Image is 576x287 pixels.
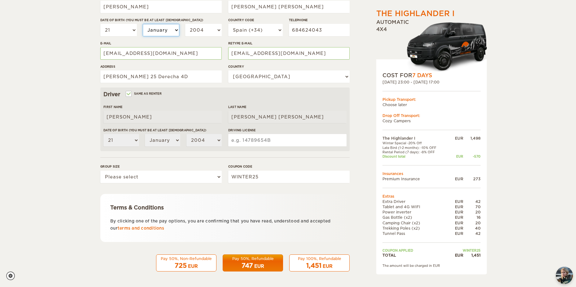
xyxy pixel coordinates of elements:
[449,204,463,209] div: EUR
[382,171,481,176] td: Insurances
[110,217,340,232] p: By clicking one of the pay options, you are confirming that you have read, understood and accepte...
[289,24,350,36] input: e.g. 1 234 567 890
[376,19,487,72] div: Automatic 4x4
[382,118,481,123] td: Cozy Campers
[228,111,347,123] input: e.g. Smith
[382,72,481,79] div: COST FOR
[228,18,283,22] label: Country Code
[382,220,449,226] td: Camping Chair (x2)
[382,176,449,182] td: Premium Insurance
[227,256,279,261] div: Pay 50%, Refundable
[100,164,222,169] label: Group size
[254,263,264,269] div: EUR
[556,267,573,284] img: Freyja at Cozy Campers
[228,105,347,109] label: Last Name
[382,97,481,102] div: Pickup Transport:
[449,226,463,231] div: EUR
[103,111,222,123] input: e.g. William
[6,271,19,280] a: Cookie settings
[382,231,449,236] td: Tunnel Pass
[463,215,481,220] div: 16
[449,199,463,204] div: EUR
[126,92,130,96] input: Same as renter
[449,136,463,141] div: EUR
[100,1,222,13] input: e.g. William
[463,136,481,141] div: 1,498
[401,21,487,72] img: Cozy-3.png
[382,113,481,118] div: Drop Off Transport:
[306,262,321,269] span: 1,451
[382,204,449,209] td: Tablet and 4G WIFI
[376,8,455,19] div: The Highlander I
[289,254,350,272] button: Pay 100%, Refundable 1,451 EUR
[463,226,481,231] div: 40
[449,210,463,215] div: EUR
[382,248,449,253] td: Coupon applied
[463,231,481,236] div: 42
[463,199,481,204] div: 42
[118,226,164,231] a: terms and conditions
[103,91,347,98] div: Driver
[449,215,463,220] div: EUR
[100,41,222,46] label: E-mail
[228,47,350,60] input: e.g. example@example.com
[463,253,481,258] div: 1,451
[160,256,212,261] div: Pay 50%, Non-Refundable
[463,210,481,215] div: 20
[382,136,449,141] td: The Highlander I
[103,128,222,132] label: Date of birth (You must be at least [DEMOGRAPHIC_DATA])
[382,199,449,204] td: Extra Driver
[449,231,463,236] div: EUR
[100,18,222,22] label: Date of birth (You must be at least [DEMOGRAPHIC_DATA])
[293,256,346,261] div: Pay 100%, Refundable
[412,73,432,79] span: 7 Days
[463,176,481,182] div: 273
[382,150,449,154] td: Rental Period (7 days): -8% OFF
[228,164,350,169] label: Coupon code
[188,263,198,269] div: EUR
[110,204,340,211] div: Terms & Conditions
[228,64,350,69] label: Country
[382,141,449,146] td: Winter Special -20% Off
[100,70,222,83] input: e.g. Street, City, Zip Code
[100,47,222,60] input: e.g. example@example.com
[449,253,463,258] div: EUR
[382,194,481,199] td: Extras
[556,267,573,284] button: chat-button
[463,204,481,209] div: 70
[323,263,333,269] div: EUR
[156,254,216,272] button: Pay 50%, Non-Refundable 725 EUR
[382,264,481,268] div: The amount will be charged in EUR
[382,210,449,215] td: Power inverter
[449,220,463,226] div: EUR
[463,220,481,226] div: 20
[228,128,347,132] label: Driving License
[289,18,350,22] label: Telephone
[100,64,222,69] label: Address
[382,146,449,150] td: Late Bird (1-2 months): -10% OFF
[175,262,187,269] span: 725
[228,1,350,13] input: e.g. Smith
[382,79,481,85] div: [DATE] 23:00 - [DATE] 17:00
[228,41,350,46] label: Retype E-mail
[103,105,222,109] label: First Name
[382,226,449,231] td: Trekking Poles (x2)
[382,215,449,220] td: Gas Bottle (x2)
[223,254,283,272] button: Pay 50%, Refundable 747 EUR
[382,102,481,107] td: Choose later
[449,176,463,182] div: EUR
[449,248,481,253] td: WINTER25
[228,134,347,146] input: e.g. 14789654B
[382,155,449,159] td: Discount total
[382,253,449,258] td: TOTAL
[126,91,162,96] label: Same as renter
[449,155,463,159] div: EUR
[463,155,481,159] div: -570
[242,262,253,269] span: 747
